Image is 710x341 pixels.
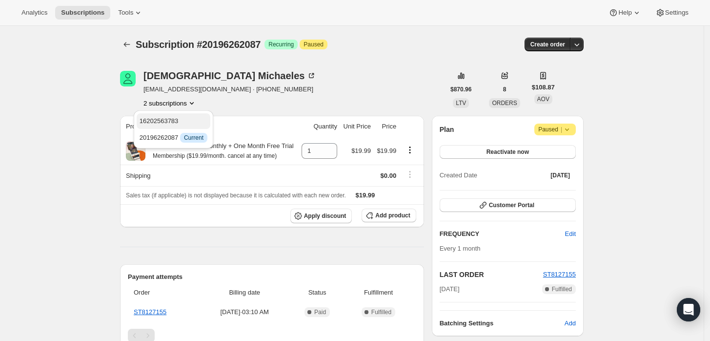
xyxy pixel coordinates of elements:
[530,41,565,48] span: Create order
[298,116,340,137] th: Quantity
[304,212,346,220] span: Apply discount
[143,98,197,108] button: Product actions
[356,192,375,199] span: $19.99
[120,71,136,86] span: Gay Michaeles
[550,171,570,179] span: [DATE]
[450,85,471,93] span: $870.96
[61,9,104,17] span: Subscriptions
[184,134,203,142] span: Current
[340,116,374,137] th: Unit Price
[456,100,466,107] span: LTV
[202,288,288,298] span: Billing date
[618,9,631,17] span: Help
[16,6,53,20] button: Analytics
[677,298,700,321] div: Open Intercom Messenger
[440,145,576,159] button: Reactivate now
[294,288,341,298] span: Status
[375,212,410,219] span: Add product
[402,145,418,155] button: Product actions
[440,198,576,212] button: Customer Portal
[440,319,565,328] h6: Batching Settings
[440,170,477,180] span: Created Date
[665,9,689,17] span: Settings
[120,165,298,186] th: Shipping
[561,126,562,133] span: |
[268,41,294,48] span: Recurring
[377,147,396,154] span: $19.99
[126,141,145,161] img: product img
[543,270,576,279] button: ST8127155
[381,172,397,179] span: $0.00
[137,113,210,129] button: 16202563783
[120,38,134,51] button: Subscriptions
[497,83,512,96] button: 8
[543,271,576,278] a: ST8127155
[21,9,47,17] span: Analytics
[137,130,210,146] button: 20196262087 InfoCurrent
[559,316,582,331] button: Add
[351,147,371,154] span: $19.99
[374,116,399,137] th: Price
[304,41,324,48] span: Paused
[136,39,261,50] span: Subscription #20196262087
[362,209,416,222] button: Add product
[126,192,346,199] span: Sales tax (if applicable) is not displayed because it is calculated with each new order.
[537,96,549,103] span: AOV
[487,148,529,156] span: Reactivate now
[603,6,647,20] button: Help
[112,6,149,20] button: Tools
[120,116,298,137] th: Product
[552,285,572,293] span: Fulfilled
[532,83,555,92] span: $108.87
[346,288,410,298] span: Fulfillment
[402,169,418,180] button: Shipping actions
[128,272,416,282] h2: Payment attempts
[649,6,694,20] button: Settings
[134,308,166,316] a: ST8127155
[440,270,543,279] h2: LAST ORDER
[445,83,477,96] button: $870.96
[140,134,207,141] span: 20196262087
[503,85,507,93] span: 8
[565,229,576,239] span: Edit
[140,117,179,125] span: 16202563783
[565,319,576,328] span: Add
[538,125,572,134] span: Paused
[128,282,199,303] th: Order
[314,308,326,316] span: Paid
[489,201,534,209] span: Customer Portal
[440,229,565,239] h2: FREQUENCY
[118,9,133,17] span: Tools
[492,100,517,107] span: ORDERS
[371,308,391,316] span: Fulfilled
[55,6,110,20] button: Subscriptions
[202,307,288,317] span: [DATE] · 03:10 AM
[440,245,481,252] span: Every 1 month
[145,141,294,161] div: Sounds True One Monthly + One Month Free Trial
[290,209,352,223] button: Apply discount
[143,71,316,81] div: [DEMOGRAPHIC_DATA] Michaeles
[440,125,454,134] h2: Plan
[545,169,576,182] button: [DATE]
[559,226,582,242] button: Edit
[440,284,460,294] span: [DATE]
[525,38,571,51] button: Create order
[143,85,316,94] span: [EMAIL_ADDRESS][DOMAIN_NAME] · [PHONE_NUMBER]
